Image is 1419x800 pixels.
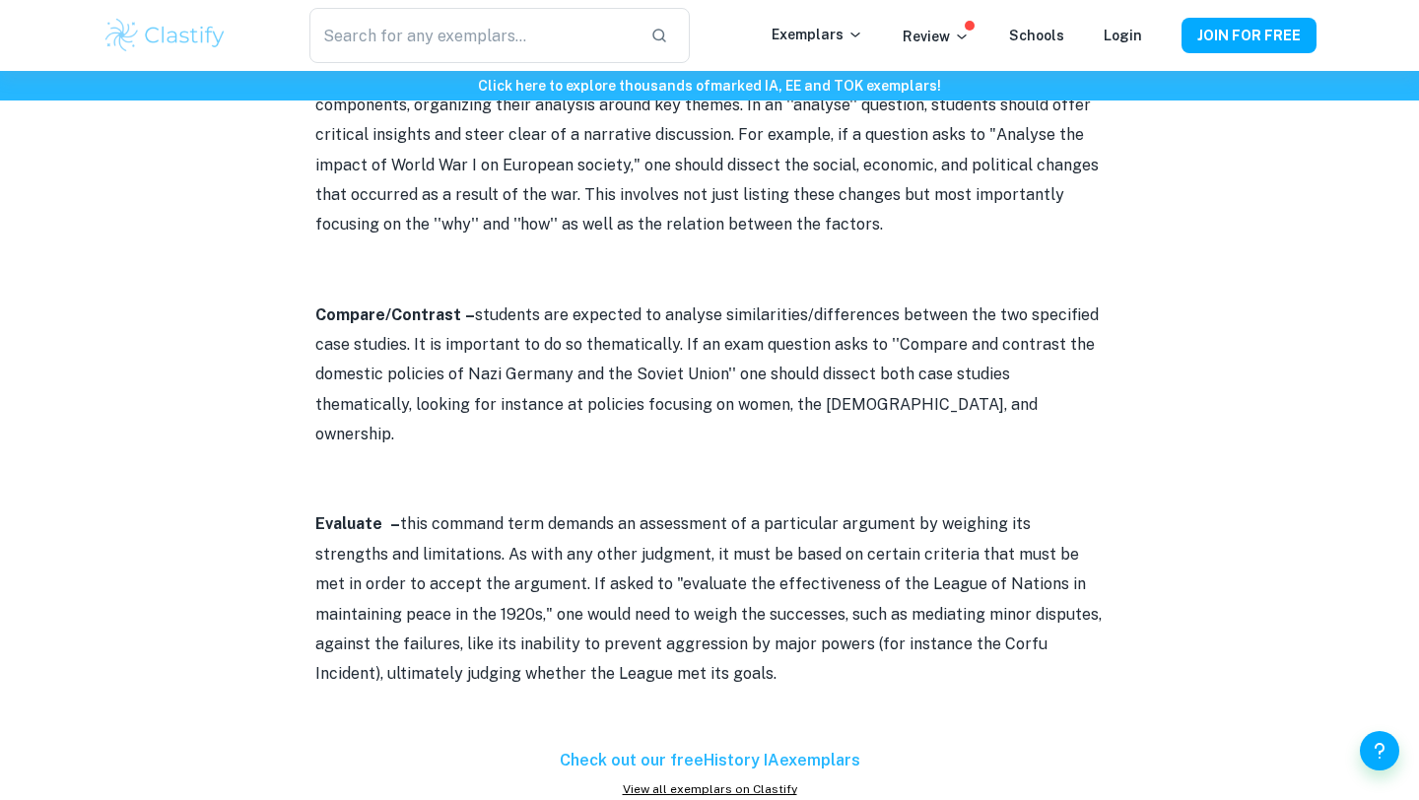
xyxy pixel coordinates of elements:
img: Clastify logo [102,16,228,55]
a: View all exemplars on Clastify [315,780,1104,798]
p: this command term invites students to break down historical events into their fundamental compone... [315,61,1104,240]
h6: Click here to explore thousands of marked IA, EE and TOK exemplars ! [4,75,1415,97]
p: Review [903,26,970,47]
p: Exemplars [772,24,863,45]
input: Search for any exemplars... [309,8,635,63]
strong: Compare/Contrast [315,305,461,324]
button: Help and Feedback [1360,731,1399,770]
h6: Check out our free History IA exemplars [315,749,1104,772]
strong: Evaluate – [315,514,400,533]
p: this command term demands an assessment of a particular argument by weighing its strengths and li... [315,509,1104,689]
strong: – [465,305,475,324]
a: Schools [1009,28,1064,43]
p: students are expected to analyse similarities/differences between the two specified case studies.... [315,300,1104,450]
a: Login [1104,28,1142,43]
button: JOIN FOR FREE [1182,18,1317,53]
